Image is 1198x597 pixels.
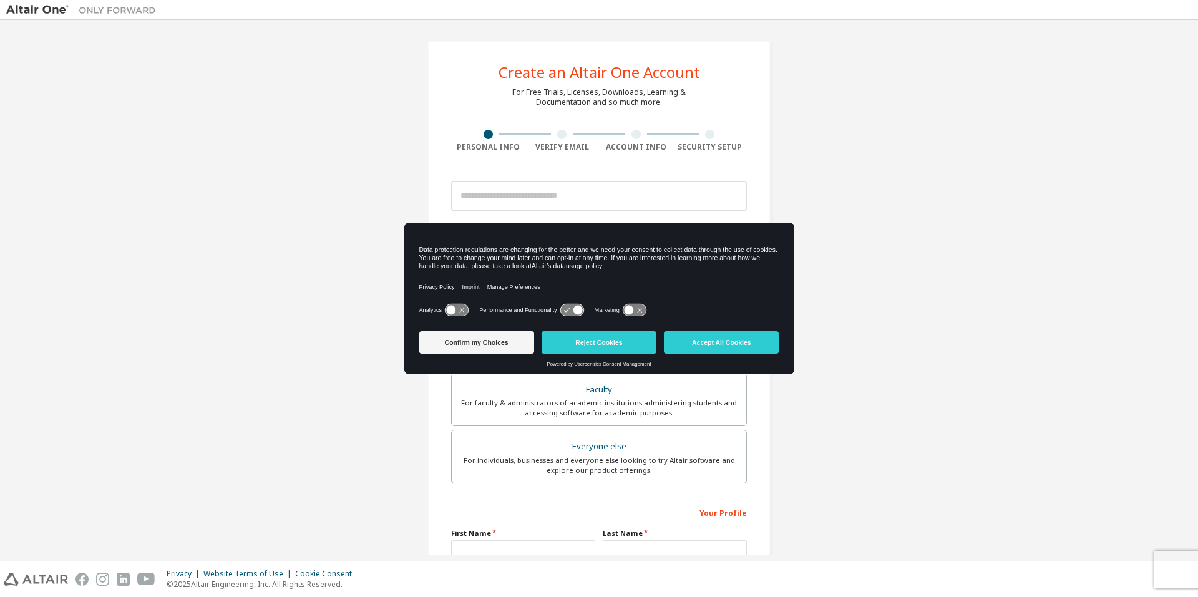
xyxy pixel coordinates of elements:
p: © 2025 Altair Engineering, Inc. All Rights Reserved. [167,579,359,590]
div: Security Setup [673,142,748,152]
div: Privacy [167,569,203,579]
div: Cookie Consent [295,569,359,579]
div: Everyone else [459,438,739,455]
div: Account Info [599,142,673,152]
label: Last Name [603,528,747,538]
div: Website Terms of Use [203,569,295,579]
div: Faculty [459,381,739,399]
div: Verify Email [525,142,600,152]
div: Create an Altair One Account [499,65,700,80]
img: Altair One [6,4,162,16]
div: For individuals, businesses and everyone else looking to try Altair software and explore our prod... [459,455,739,475]
img: altair_logo.svg [4,573,68,586]
img: instagram.svg [96,573,109,586]
div: For faculty & administrators of academic institutions administering students and accessing softwa... [459,398,739,418]
div: For Free Trials, Licenses, Downloads, Learning & Documentation and so much more. [512,87,686,107]
label: First Name [451,528,595,538]
div: Your Profile [451,502,747,522]
img: linkedin.svg [117,573,130,586]
div: Personal Info [451,142,525,152]
img: youtube.svg [137,573,155,586]
img: facebook.svg [75,573,89,586]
